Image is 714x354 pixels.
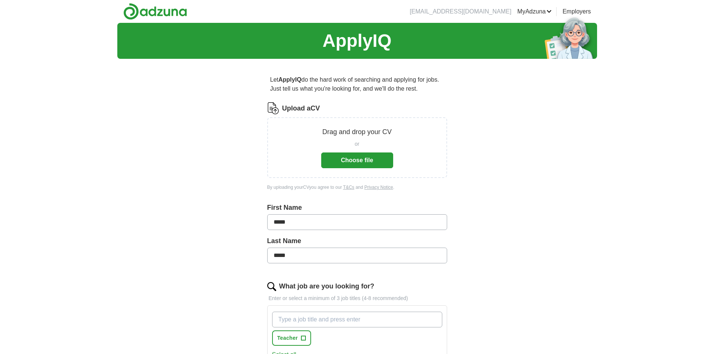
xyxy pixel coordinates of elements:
[267,236,447,246] label: Last Name
[279,281,374,291] label: What job are you looking for?
[267,282,276,291] img: search.png
[364,185,393,190] a: Privacy Notice
[517,7,552,16] a: MyAdzuna
[282,103,320,114] label: Upload a CV
[321,152,393,168] button: Choose file
[322,127,392,137] p: Drag and drop your CV
[267,72,447,96] p: Let do the hard work of searching and applying for jobs. Just tell us what you're looking for, an...
[272,312,442,327] input: Type a job title and press enter
[410,7,511,16] li: [EMAIL_ADDRESS][DOMAIN_NAME]
[355,140,359,148] span: or
[322,27,391,54] h1: ApplyIQ
[123,3,187,20] img: Adzuna logo
[267,294,447,302] p: Enter or select a minimum of 3 job titles (4-8 recommended)
[563,7,591,16] a: Employers
[267,102,279,114] img: CV Icon
[267,203,447,213] label: First Name
[343,185,354,190] a: T&Cs
[277,334,298,342] span: Teacher
[267,184,447,191] div: By uploading your CV you agree to our and .
[272,330,311,346] button: Teacher
[278,76,301,83] strong: ApplyIQ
